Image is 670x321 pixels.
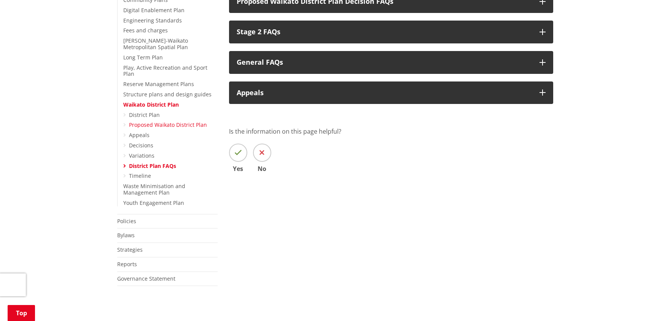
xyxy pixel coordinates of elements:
button: Appeals [229,81,553,104]
button: Stage 2 FAQs [229,21,553,43]
a: Digital Enablement Plan [123,6,185,14]
span: General FAQs [237,57,283,67]
a: Governance Statement [117,275,175,282]
a: District Plan [129,111,160,118]
div: Appeals [237,89,532,97]
a: Waikato District Plan [123,101,179,108]
a: Policies [117,217,136,225]
a: Reports [117,260,137,268]
h3: Stage 2 FAQs [237,28,532,36]
button: General FAQs [229,51,553,74]
a: Waste Minimisation and Management Plan [123,182,185,196]
a: Reserve Management Plans [123,80,194,88]
a: Fees and charges [123,27,168,34]
a: Play, Active Recreation and Sport Plan [123,64,207,78]
span: Yes [229,166,247,172]
a: Long Term Plan [123,54,163,61]
a: Variations [129,152,154,159]
iframe: Messenger Launcher [635,289,662,316]
a: Top [8,305,35,321]
a: Decisions [129,142,153,149]
a: [PERSON_NAME]-Waikato Metropolitan Spatial Plan [123,37,188,51]
a: Appeals [129,131,150,139]
p: Is the information on this page helpful? [229,127,553,136]
a: Proposed Waikato District Plan [129,121,207,128]
a: Bylaws [117,232,135,239]
a: Strategies [117,246,143,253]
span: No [253,166,271,172]
a: Structure plans and design guides [123,91,212,98]
a: Engineering Standards [123,17,182,24]
a: District Plan FAQs [129,162,176,169]
a: Youth Engagement Plan [123,199,184,206]
a: Timeline [129,172,151,179]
